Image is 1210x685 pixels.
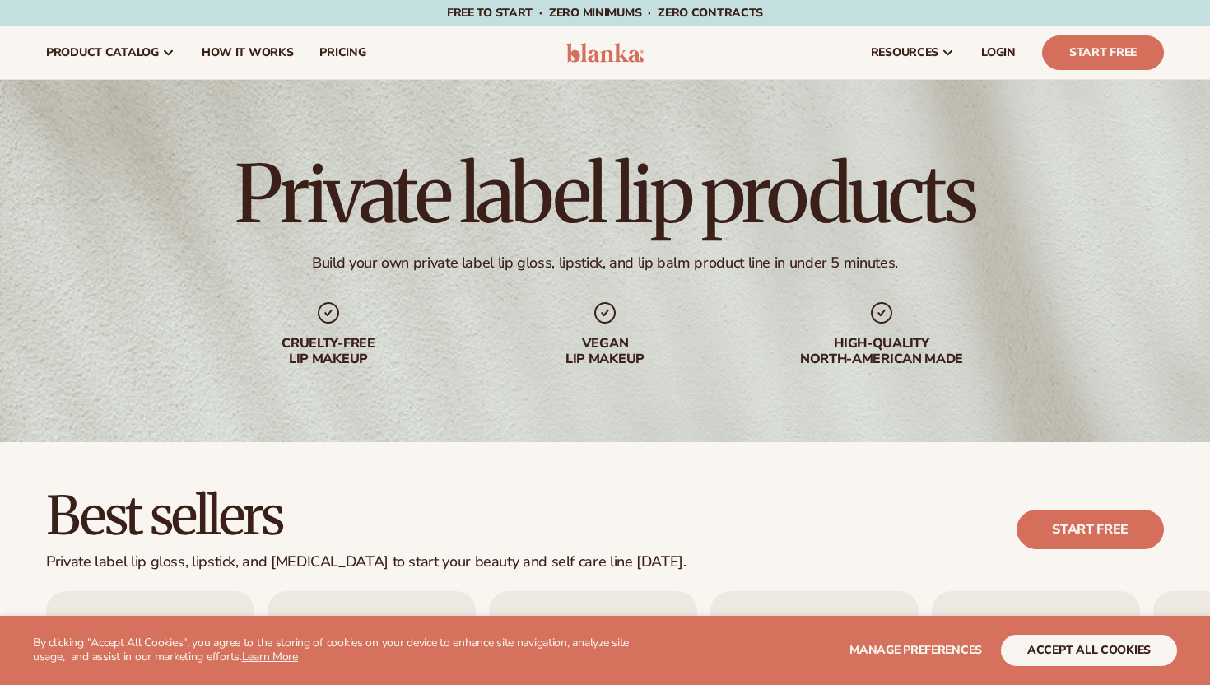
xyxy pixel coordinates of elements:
[235,155,975,234] h1: Private label lip products
[306,26,379,79] a: pricing
[242,649,298,664] a: Learn More
[46,46,159,59] span: product catalog
[202,46,294,59] span: How It Works
[33,636,643,664] p: By clicking "Accept All Cookies", you agree to the storing of cookies on your device to enhance s...
[319,46,365,59] span: pricing
[46,553,686,571] div: Private label lip gloss, lipstick, and [MEDICAL_DATA] to start your beauty and self care line [DA...
[223,336,434,367] div: Cruelty-free lip makeup
[188,26,307,79] a: How It Works
[968,26,1029,79] a: LOGIN
[312,254,898,273] div: Build your own private label lip gloss, lipstick, and lip balm product line in under 5 minutes.
[500,336,710,367] div: Vegan lip makeup
[849,642,982,658] span: Manage preferences
[849,635,982,666] button: Manage preferences
[858,26,968,79] a: resources
[447,5,763,21] span: Free to start · ZERO minimums · ZERO contracts
[1017,510,1164,549] a: Start free
[776,336,987,367] div: High-quality North-american made
[1001,635,1177,666] button: accept all cookies
[33,26,188,79] a: product catalog
[1042,35,1164,70] a: Start Free
[871,46,938,59] span: resources
[981,46,1016,59] span: LOGIN
[46,488,686,543] h2: Best sellers
[566,43,645,63] img: logo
